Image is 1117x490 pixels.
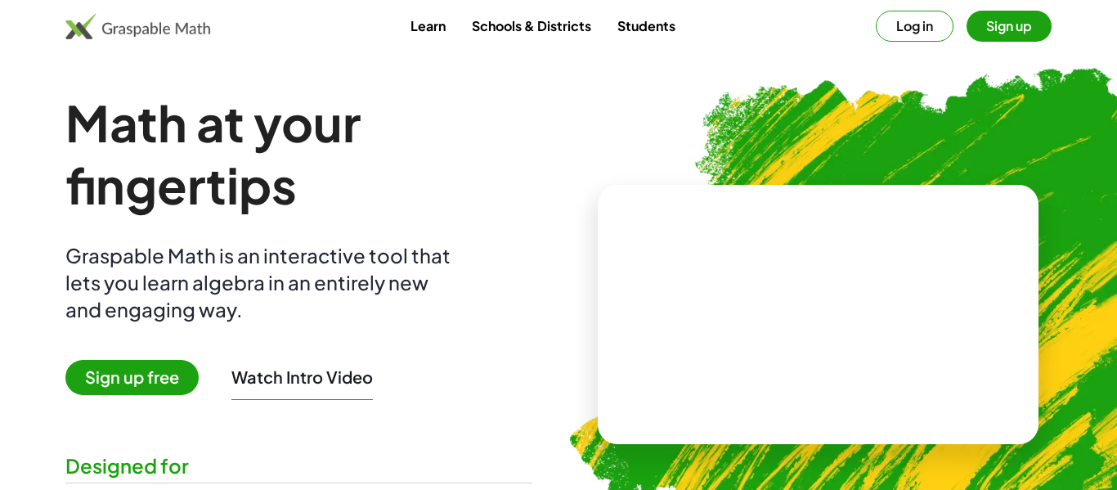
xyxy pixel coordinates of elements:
span: Sign up free [65,360,199,395]
a: Students [604,11,689,41]
h1: Math at your fingertips [65,92,532,216]
a: Learn [397,11,459,41]
a: Schools & Districts [459,11,604,41]
button: Watch Intro Video [231,366,373,388]
button: Log in [876,11,953,42]
video: What is this? This is dynamic math notation. Dynamic math notation plays a central role in how Gr... [696,254,941,376]
div: Graspable Math is an interactive tool that lets you learn algebra in an entirely new and engaging... [65,242,458,323]
button: Sign up [967,11,1052,42]
div: Designed for [65,452,532,479]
